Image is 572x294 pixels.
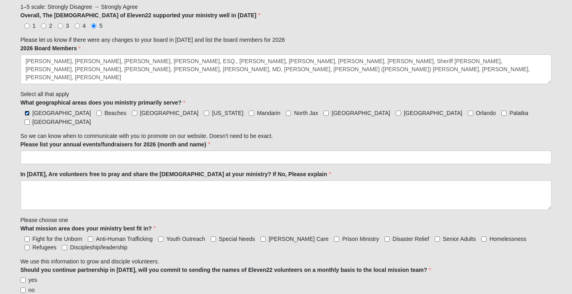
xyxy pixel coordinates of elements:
span: Mandarin [257,110,280,116]
span: [PERSON_NAME] Care [269,236,328,242]
span: Special Needs [219,236,255,242]
input: Prison Ministry [334,236,339,242]
span: Prison Ministry [342,236,379,242]
input: [GEOGRAPHIC_DATA] [24,111,30,116]
input: Palatka [501,111,507,116]
span: 2 [49,23,52,29]
span: [GEOGRAPHIC_DATA] [33,110,91,116]
input: Senior Adults [435,236,440,242]
input: 3 [58,23,63,29]
span: Homelessness [489,236,526,242]
span: [US_STATE] [212,110,243,116]
input: Refugees [24,245,30,250]
span: Youth Outreach [166,236,205,242]
input: Orlando [468,111,473,116]
span: 5 [99,23,102,29]
input: 5 [91,23,96,29]
span: [GEOGRAPHIC_DATA] [332,110,390,116]
input: [GEOGRAPHIC_DATA] [324,111,329,116]
span: 1 [33,23,36,29]
span: Orlando [476,110,496,116]
span: no [28,287,35,293]
span: 4 [83,23,86,29]
input: Special Needs [211,236,216,242]
span: Refugees [33,244,57,251]
input: Anti-Human Trafficking [88,236,93,242]
span: Fight for the Unborn [33,236,83,242]
input: [GEOGRAPHIC_DATA] [132,111,137,116]
span: 3 [66,23,69,29]
input: 4 [75,23,80,29]
span: Beaches [104,110,126,116]
label: In [DATE], Are volunteers free to pray and share the [DEMOGRAPHIC_DATA] at your ministry? If No, ... [20,170,331,178]
span: [GEOGRAPHIC_DATA] [33,119,91,125]
label: What mission area does your ministry best fit in? [20,224,156,232]
input: 1 [24,23,30,29]
input: Youth Outreach [158,236,163,242]
label: Should you continue partnership in [DATE], will you commit to sending the names of Eleven22 volun... [20,266,431,274]
span: Palatka [509,110,528,116]
span: Senior Adults [443,236,476,242]
input: [GEOGRAPHIC_DATA] [24,119,30,125]
input: [GEOGRAPHIC_DATA] [396,111,401,116]
input: 2 [41,23,46,29]
span: [GEOGRAPHIC_DATA] [404,110,462,116]
input: Fight for the Unborn [24,236,30,242]
span: Discipleship/leadership [70,244,127,251]
input: Discipleship/leadership [62,245,67,250]
label: What geographical areas does you ministry primarily serve? [20,99,185,107]
span: North Jax [294,110,318,116]
input: [PERSON_NAME] Care [261,236,266,242]
span: yes [28,277,37,283]
input: North Jax [286,111,291,116]
label: Please list your annual events/fundraisers for 2026 (month and name) [20,140,210,148]
input: Homelessness [481,236,487,242]
input: Mandarin [249,111,254,116]
span: Disaster Relief [393,236,429,242]
span: Anti-Human Trafficking [96,236,153,242]
label: 2026 Board Members [20,44,81,52]
input: [US_STATE] [204,111,209,116]
span: [GEOGRAPHIC_DATA] [140,110,199,116]
input: no [20,288,26,293]
input: Disaster Relief [385,236,390,242]
input: Beaches [96,111,102,116]
input: yes [20,278,26,283]
label: Overall, The [DEMOGRAPHIC_DATA] of Eleven22 supported your ministry well in [DATE] [20,11,261,19]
